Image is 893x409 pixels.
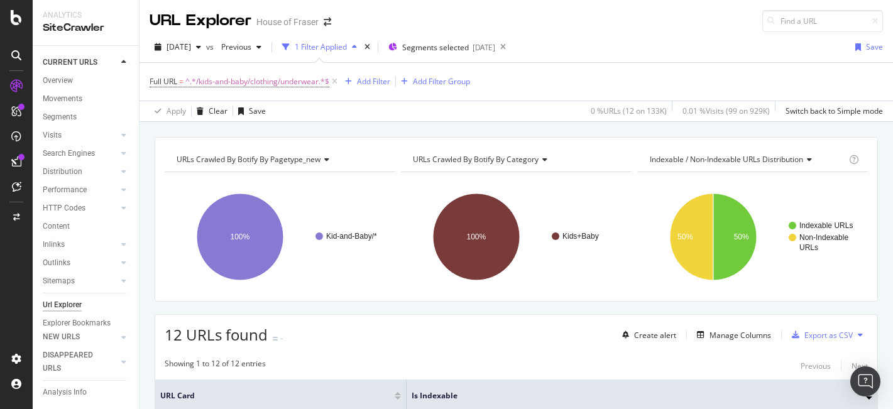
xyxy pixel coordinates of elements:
[43,165,82,178] div: Distribution
[295,41,347,52] div: 1 Filter Applied
[43,256,70,270] div: Outlinks
[473,42,495,53] div: [DATE]
[801,361,831,371] div: Previous
[799,243,818,252] text: URLs
[709,330,771,341] div: Manage Columns
[866,41,883,52] div: Save
[692,327,771,342] button: Manage Columns
[43,330,118,344] a: NEW URLS
[43,92,130,106] a: Movements
[43,129,118,142] a: Visits
[249,106,266,116] div: Save
[467,232,486,241] text: 100%
[326,232,377,241] text: Kid-and-Baby/*
[383,37,495,57] button: Segments selected[DATE]
[43,275,75,288] div: Sitemaps
[804,330,853,341] div: Export as CSV
[410,150,620,170] h4: URLs Crawled By Botify By category
[357,76,390,87] div: Add Filter
[801,358,831,373] button: Previous
[562,232,599,241] text: Kids+Baby
[43,220,70,233] div: Content
[43,202,85,215] div: HTTP Codes
[362,41,373,53] div: times
[192,101,227,121] button: Clear
[43,74,130,87] a: Overview
[340,74,390,89] button: Add Filter
[43,183,87,197] div: Performance
[402,42,469,53] span: Segments selected
[634,330,676,341] div: Create alert
[231,232,250,241] text: 100%
[43,183,118,197] a: Performance
[216,37,266,57] button: Previous
[852,361,868,371] div: Next
[43,238,118,251] a: Inlinks
[43,330,80,344] div: NEW URLS
[43,386,87,399] div: Analysis Info
[185,73,329,90] span: ^.*/kids-and-baby/clothing/underwear.*$
[396,74,470,89] button: Add Filter Group
[43,10,129,21] div: Analytics
[787,325,853,345] button: Export as CSV
[43,202,118,215] a: HTTP Codes
[174,150,383,170] h4: URLs Crawled By Botify By pagetype_new
[43,298,130,312] a: Url Explorer
[43,147,95,160] div: Search Engines
[277,37,362,57] button: 1 Filter Applied
[786,106,883,116] div: Switch back to Simple mode
[165,358,266,373] div: Showing 1 to 12 of 12 entries
[150,101,186,121] button: Apply
[167,106,186,116] div: Apply
[280,333,283,344] div: -
[682,106,770,116] div: 0.01 % Visits ( 99 on 929K )
[43,165,118,178] a: Distribution
[650,154,803,165] span: Indexable / Non-Indexable URLs distribution
[43,92,82,106] div: Movements
[43,349,106,375] div: DISAPPEARED URLS
[43,386,130,399] a: Analysis Info
[150,10,251,31] div: URL Explorer
[43,21,129,35] div: SiteCrawler
[43,317,130,330] a: Explorer Bookmarks
[160,390,392,401] span: URL Card
[43,56,118,69] a: CURRENT URLS
[206,41,216,52] span: vs
[852,358,868,373] button: Next
[43,317,111,330] div: Explorer Bookmarks
[43,56,97,69] div: CURRENT URLS
[43,220,130,233] a: Content
[165,182,395,292] svg: A chart.
[401,182,631,292] svg: A chart.
[43,111,77,124] div: Segments
[256,16,319,28] div: House of Fraser
[850,37,883,57] button: Save
[43,256,118,270] a: Outlinks
[233,101,266,121] button: Save
[647,150,846,170] h4: Indexable / Non-Indexable URLs Distribution
[150,76,177,87] span: Full URL
[43,275,118,288] a: Sitemaps
[324,18,331,26] div: arrow-right-arrow-left
[413,76,470,87] div: Add Filter Group
[677,232,693,241] text: 50%
[43,111,130,124] a: Segments
[273,337,278,341] img: Equal
[43,298,82,312] div: Url Explorer
[799,233,848,242] text: Non-Indexable
[617,325,676,345] button: Create alert
[850,366,880,396] div: Open Intercom Messenger
[177,154,320,165] span: URLs Crawled By Botify By pagetype_new
[43,147,118,160] a: Search Engines
[209,106,227,116] div: Clear
[781,101,883,121] button: Switch back to Simple mode
[150,37,206,57] button: [DATE]
[412,390,847,401] span: Is Indexable
[638,182,868,292] svg: A chart.
[165,324,268,345] span: 12 URLs found
[762,10,883,32] input: Find a URL
[799,221,853,230] text: Indexable URLs
[43,74,73,87] div: Overview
